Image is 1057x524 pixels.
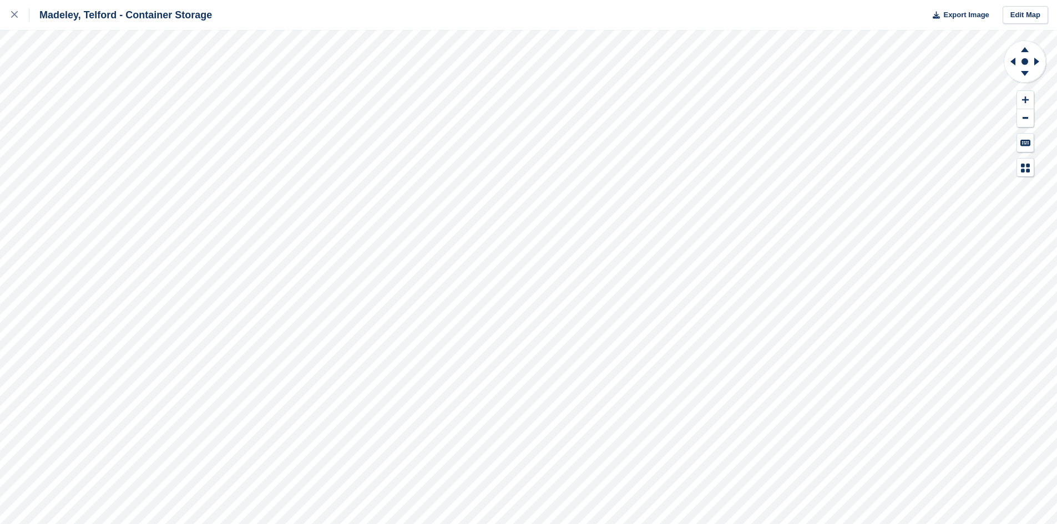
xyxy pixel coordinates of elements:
a: Edit Map [1003,6,1048,24]
span: Export Image [943,9,989,21]
button: Zoom Out [1017,109,1034,128]
button: Zoom In [1017,91,1034,109]
button: Map Legend [1017,159,1034,177]
button: Export Image [926,6,989,24]
button: Keyboard Shortcuts [1017,134,1034,152]
div: Madeley, Telford - Container Storage [29,8,212,22]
